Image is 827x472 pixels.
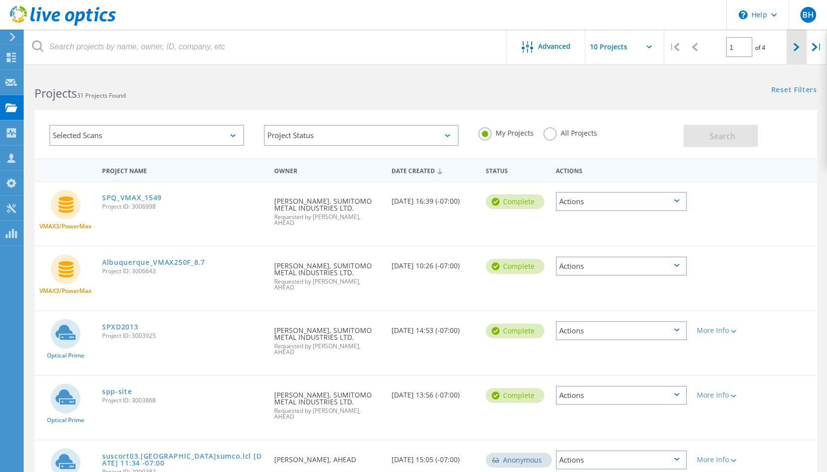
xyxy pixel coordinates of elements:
[102,324,139,330] a: SPXD2013
[274,408,382,420] span: Requested by [PERSON_NAME], AHEAD
[25,30,507,64] input: Search projects by name, owner, ID, company, etc
[274,343,382,355] span: Requested by [PERSON_NAME], AHEAD
[486,453,552,468] div: Anonymous
[486,194,544,209] div: Complete
[47,417,84,423] span: Optical Prime
[269,376,387,430] div: [PERSON_NAME], SUMITOMO METAL INDUSTRIES LTD.
[39,223,92,229] span: VMAX3/PowerMax
[486,259,544,274] div: Complete
[10,21,116,28] a: Live Optics Dashboard
[556,450,687,470] div: Actions
[274,279,382,290] span: Requested by [PERSON_NAME], AHEAD
[807,30,827,65] div: |
[556,386,687,405] div: Actions
[710,131,735,142] span: Search
[771,86,817,95] a: Reset Filters
[556,192,687,211] div: Actions
[77,91,126,100] span: 31 Projects Found
[274,214,382,226] span: Requested by [PERSON_NAME], AHEAD
[387,161,480,180] div: Date Created
[269,161,387,179] div: Owner
[551,161,692,179] div: Actions
[697,327,750,334] div: More Info
[102,259,205,266] a: Albuquerque_VMAX250F_8.7
[556,256,687,276] div: Actions
[269,247,387,300] div: [PERSON_NAME], SUMITOMO METAL INDUSTRIES LTD.
[264,125,459,146] div: Project Status
[102,388,132,395] a: spp-site
[269,182,387,236] div: [PERSON_NAME], SUMITOMO METAL INDUSTRIES LTD.
[387,247,480,279] div: [DATE] 10:26 (-07:00)
[664,30,684,65] div: |
[556,321,687,340] div: Actions
[102,194,162,201] a: SPQ_VMAX_1549
[102,453,264,467] a: suscort03.[GEOGRAPHIC_DATA]sumco.lcl [DATE] 11:34 -07:00
[697,392,750,399] div: More Info
[478,127,534,137] label: My Projects
[387,311,480,344] div: [DATE] 14:53 (-07:00)
[543,127,597,137] label: All Projects
[102,333,264,339] span: Project ID: 3003925
[102,398,264,403] span: Project ID: 3003868
[683,125,758,147] button: Search
[739,10,748,19] svg: \n
[49,125,244,146] div: Selected Scans
[35,85,77,101] b: Projects
[697,456,750,463] div: More Info
[486,388,544,403] div: Complete
[755,43,765,52] span: of 4
[102,268,264,274] span: Project ID: 3006643
[486,324,544,338] div: Complete
[97,161,269,179] div: Project Name
[102,204,264,210] span: Project ID: 3006998
[269,311,387,365] div: [PERSON_NAME], SUMITOMO METAL INDUSTRIES LTD.
[39,288,92,294] span: VMAX3/PowerMax
[802,11,814,19] span: BH
[387,182,480,215] div: [DATE] 16:39 (-07:00)
[387,376,480,408] div: [DATE] 13:56 (-07:00)
[538,43,571,50] span: Advanced
[481,161,551,179] div: Status
[47,353,84,359] span: Optical Prime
